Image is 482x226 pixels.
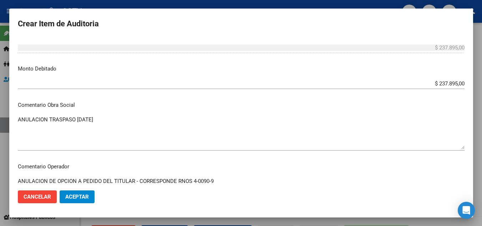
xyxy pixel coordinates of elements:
p: Monto Debitado [18,65,465,73]
span: Aceptar [65,194,89,200]
div: Open Intercom Messenger [458,202,475,219]
p: Comentario Obra Social [18,101,465,109]
h2: Crear Item de Auditoria [18,17,465,31]
button: Cancelar [18,190,57,203]
button: Aceptar [60,190,95,203]
span: Cancelar [24,194,51,200]
p: Comentario Operador [18,163,465,171]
